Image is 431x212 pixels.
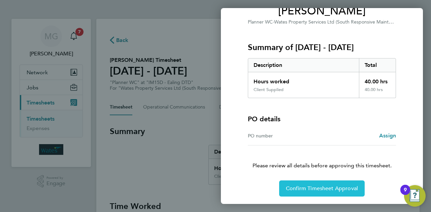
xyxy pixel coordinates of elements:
[248,132,322,140] div: PO number
[248,4,396,18] span: [PERSON_NAME]
[248,114,280,124] h4: PO details
[359,87,396,98] div: 40.00 hrs
[248,19,273,25] span: Planner WC
[404,185,426,207] button: Open Resource Center, 9 new notifications
[379,132,396,140] a: Assign
[359,58,396,72] div: Total
[248,72,359,87] div: Hours worked
[286,185,358,192] span: Confirm Timesheet Approval
[248,58,396,98] div: Summary of 06 - 12 Sep 2025
[274,18,405,25] span: Wates Property Services Ltd (South Responsive Maintenance)
[359,72,396,87] div: 40.00 hrs
[404,190,407,199] div: 9
[248,42,396,53] h3: Summary of [DATE] - [DATE]
[240,145,404,170] p: Please review all details before approving this timesheet.
[279,180,365,197] button: Confirm Timesheet Approval
[273,19,274,25] span: ·
[248,58,359,72] div: Description
[254,87,284,92] div: Client Supplied
[379,132,396,139] span: Assign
